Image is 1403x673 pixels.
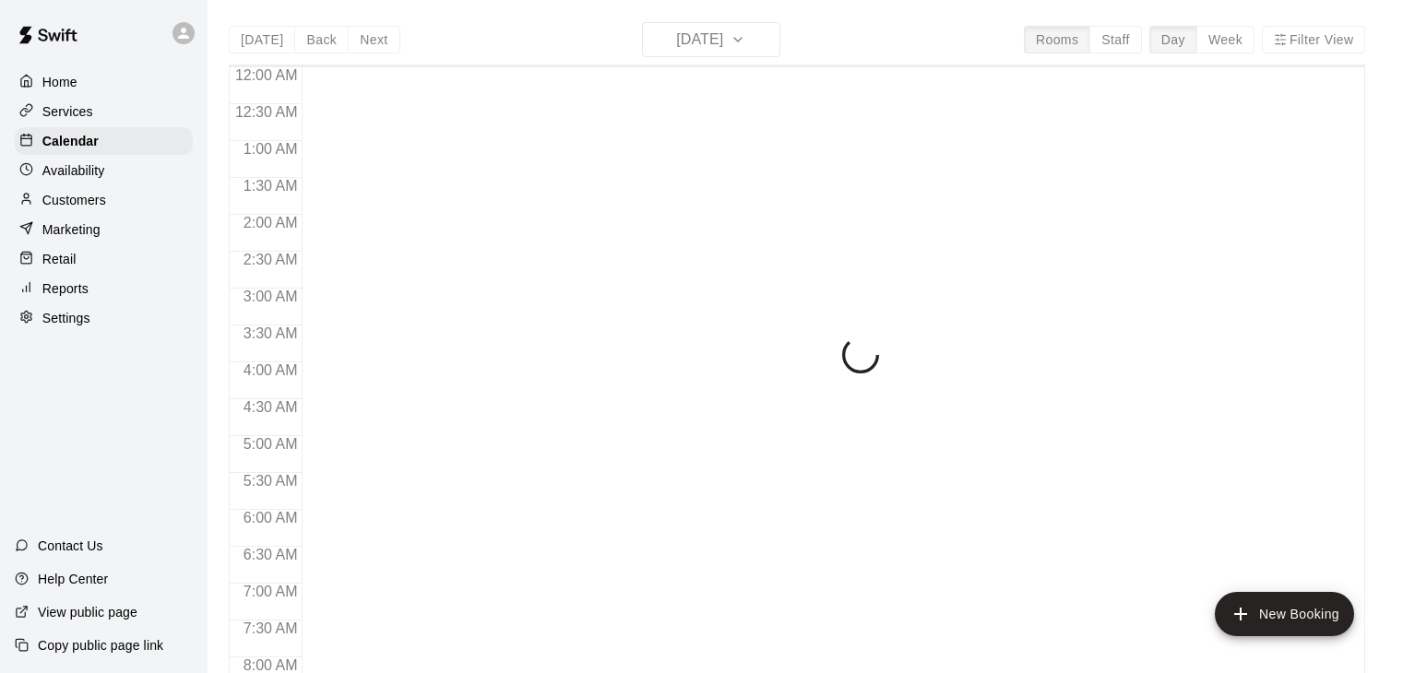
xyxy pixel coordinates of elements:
[15,157,193,184] a: Availability
[42,220,101,239] p: Marketing
[42,191,106,209] p: Customers
[15,216,193,243] a: Marketing
[239,473,303,489] span: 5:30 AM
[239,510,303,525] span: 6:00 AM
[38,603,137,621] p: View public page
[15,304,193,332] a: Settings
[42,102,93,121] p: Services
[15,98,193,125] a: Services
[42,309,90,327] p: Settings
[231,67,303,83] span: 12:00 AM
[38,636,163,655] p: Copy public page link
[15,68,193,96] a: Home
[239,252,303,267] span: 2:30 AM
[42,73,77,91] p: Home
[15,275,193,302] a: Reports
[239,584,303,599] span: 7:00 AM
[1215,592,1354,636] button: add
[42,161,105,180] p: Availability
[239,325,303,341] span: 3:30 AM
[239,399,303,415] span: 4:30 AM
[38,537,103,555] p: Contact Us
[239,547,303,562] span: 6:30 AM
[42,132,99,150] p: Calendar
[239,289,303,304] span: 3:00 AM
[239,436,303,452] span: 5:00 AM
[42,279,89,298] p: Reports
[15,245,193,273] a: Retail
[38,570,108,588] p: Help Center
[239,141,303,157] span: 1:00 AM
[15,186,193,214] a: Customers
[239,215,303,230] span: 2:00 AM
[239,178,303,194] span: 1:30 AM
[15,127,193,155] a: Calendar
[231,104,303,120] span: 12:30 AM
[239,362,303,378] span: 4:00 AM
[42,250,77,268] p: Retail
[239,620,303,636] span: 7:30 AM
[239,657,303,673] span: 8:00 AM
